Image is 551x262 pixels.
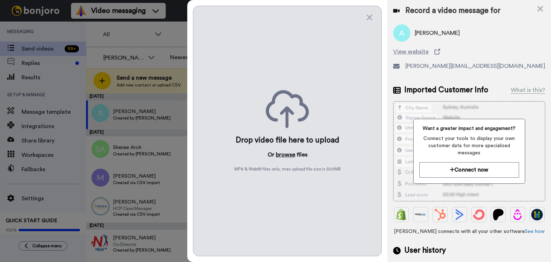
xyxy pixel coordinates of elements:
p: Or files [268,150,307,159]
span: [PERSON_NAME] connects with all your other software [393,228,545,235]
div: Drop video file here to upload [236,135,339,145]
img: Hubspot [434,209,446,220]
img: Ontraport [415,209,427,220]
span: Imported Customer Info [404,85,488,95]
button: browse [276,150,295,159]
div: What is this? [511,86,545,94]
span: MP4 & WebM files only, max upload file size is 500 MB [234,166,341,172]
span: Want a greater impact and engagement? [419,125,519,132]
img: Shopify [396,209,407,220]
img: Patreon [493,209,504,220]
span: [PERSON_NAME][EMAIL_ADDRESS][DOMAIN_NAME] [405,62,545,70]
span: View website [393,47,429,56]
img: ConvertKit [473,209,485,220]
span: User history [404,245,446,256]
img: GoHighLevel [531,209,543,220]
a: View website [393,47,545,56]
button: Connect now [419,162,519,178]
img: ActiveCampaign [454,209,465,220]
img: Drip [512,209,523,220]
span: Connect your tools to display your own customer data for more specialized messages [419,135,519,156]
a: See how [525,229,545,234]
